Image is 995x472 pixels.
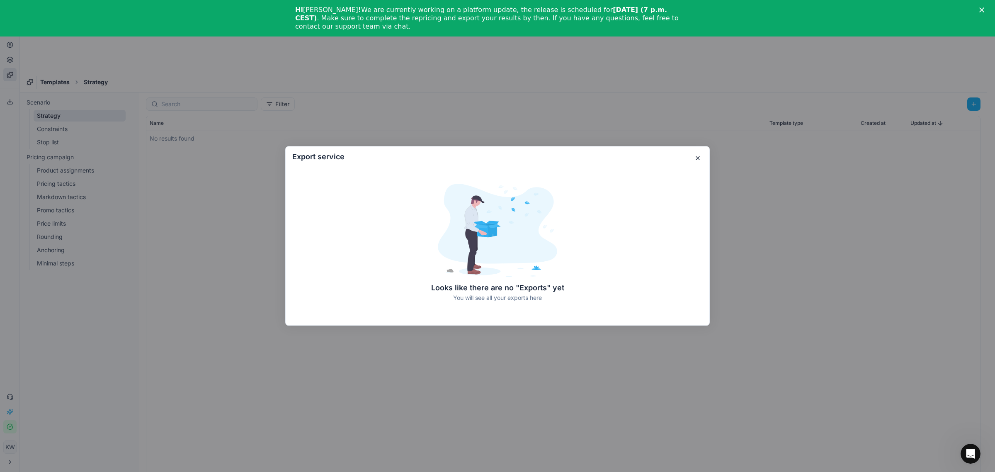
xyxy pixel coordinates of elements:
iframe: Intercom live chat [961,444,980,464]
b: ! [358,6,361,14]
h2: Export service [292,153,703,161]
b: Hi [295,6,303,14]
b: [DATE] (7 p.m. CEST) [295,6,667,22]
div: You will see all your exports here [292,294,703,302]
div: [PERSON_NAME] We are currently working on a platform update, the release is scheduled for . Make ... [295,6,687,31]
div: Looks like there are no "Exports" yet [292,282,703,294]
div: Close [979,7,988,12]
